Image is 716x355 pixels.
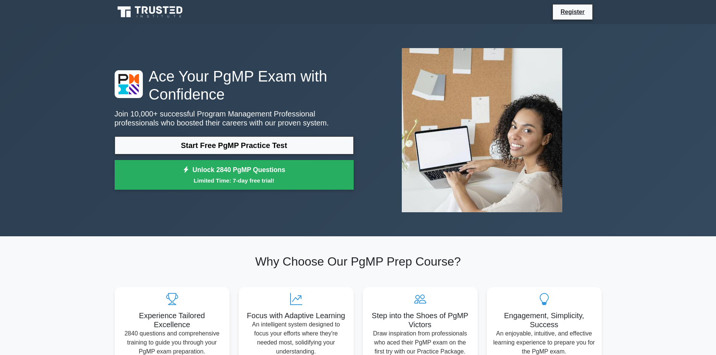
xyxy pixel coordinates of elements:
[245,311,348,320] h5: Focus with Adaptive Learning
[369,311,472,329] h5: Step into the Shoes of PgMP Victors
[115,109,354,127] p: Join 10,000+ successful Program Management Professional professionals who boosted their careers w...
[124,176,344,185] small: Limited Time: 7-day free trial!
[556,7,589,17] a: Register
[493,311,596,329] h5: Engagement, Simplicity, Success
[115,136,354,154] a: Start Free PgMP Practice Test
[115,160,354,190] a: Unlock 2840 PgMP QuestionsLimited Time: 7-day free trial!
[115,67,354,103] h1: Ace Your PgMP Exam with Confidence
[115,254,602,269] h2: Why Choose Our PgMP Prep Course?
[121,311,224,329] h5: Experience Tailored Excellence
